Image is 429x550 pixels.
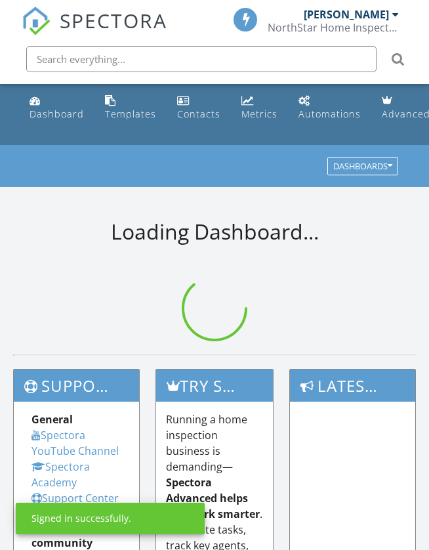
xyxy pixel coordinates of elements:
div: Dashboard [30,108,84,120]
div: Templates [105,108,156,120]
div: Automations [298,108,361,120]
button: Dashboards [327,158,398,176]
strong: Spectora Advanced helps you work smarter [166,475,260,521]
div: Signed in successfully. [31,512,131,525]
h3: Try spectora advanced [DATE] [156,370,274,402]
a: Automations (Basic) [293,89,366,127]
div: Metrics [241,108,277,120]
a: Metrics [236,89,283,127]
input: Search everything... [26,46,377,72]
h3: Support [14,370,139,402]
img: The Best Home Inspection Software - Spectora [22,7,51,35]
span: SPECTORA [60,7,167,34]
a: Spectora YouTube Channel [31,428,119,458]
a: Support Center [31,491,119,505]
div: NorthStar Home Inspectors [268,21,399,34]
a: Dashboard [24,89,89,127]
strong: General [31,412,73,427]
a: Spectora Academy [31,459,90,490]
div: [PERSON_NAME] [304,8,389,21]
a: SPECTORA [22,18,167,45]
h3: Latest Updates [290,370,415,402]
div: Dashboards [333,162,392,171]
div: Contacts [177,108,220,120]
a: Contacts [172,89,226,127]
a: Templates [100,89,161,127]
